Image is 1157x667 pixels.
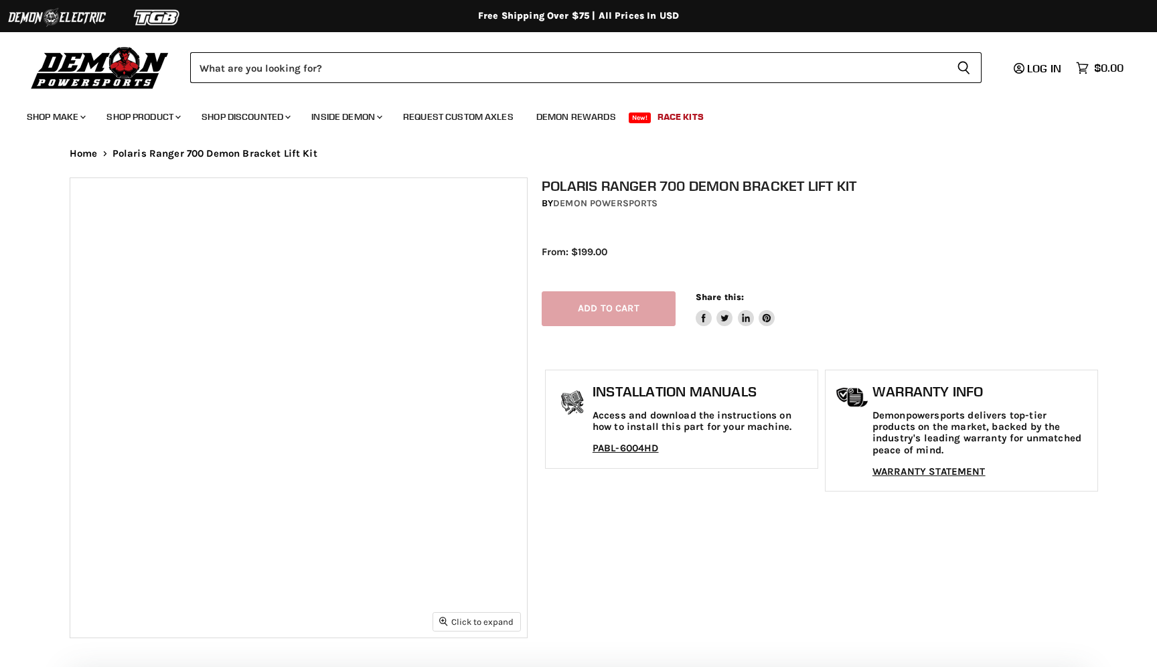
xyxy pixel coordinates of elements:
[593,410,811,433] p: Access and download the instructions on how to install this part for your machine.
[542,177,1101,194] h1: Polaris Ranger 700 Demon Bracket Lift Kit
[946,52,982,83] button: Search
[301,103,390,131] a: Inside Demon
[872,465,986,477] a: WARRANTY STATEMENT
[629,113,651,123] span: New!
[191,103,299,131] a: Shop Discounted
[542,196,1101,211] div: by
[43,148,1114,159] nav: Breadcrumbs
[107,5,208,30] img: TGB Logo 2
[96,103,189,131] a: Shop Product
[70,148,98,159] a: Home
[1094,62,1124,74] span: $0.00
[190,52,982,83] form: Product
[1069,58,1130,78] a: $0.00
[393,103,524,131] a: Request Custom Axles
[696,292,744,302] span: Share this:
[696,291,775,327] aside: Share this:
[836,387,869,408] img: warranty-icon.png
[433,613,520,631] button: Click to expand
[593,384,811,400] h1: Installation Manuals
[439,617,514,627] span: Click to expand
[43,10,1114,22] div: Free Shipping Over $75 | All Prices In USD
[17,103,94,131] a: Shop Make
[27,44,173,91] img: Demon Powersports
[112,148,317,159] span: Polaris Ranger 700 Demon Bracket Lift Kit
[556,387,589,421] img: install_manual-icon.png
[1008,62,1069,74] a: Log in
[553,198,658,209] a: Demon Powersports
[17,98,1120,131] ul: Main menu
[190,52,946,83] input: Search
[593,442,659,454] a: PABL-6004HD
[647,103,714,131] a: Race Kits
[7,5,107,30] img: Demon Electric Logo 2
[1027,62,1061,75] span: Log in
[872,410,1091,456] p: Demonpowersports delivers top-tier products on the market, backed by the industry's leading warra...
[872,384,1091,400] h1: Warranty Info
[526,103,626,131] a: Demon Rewards
[542,246,607,258] span: From: $199.00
